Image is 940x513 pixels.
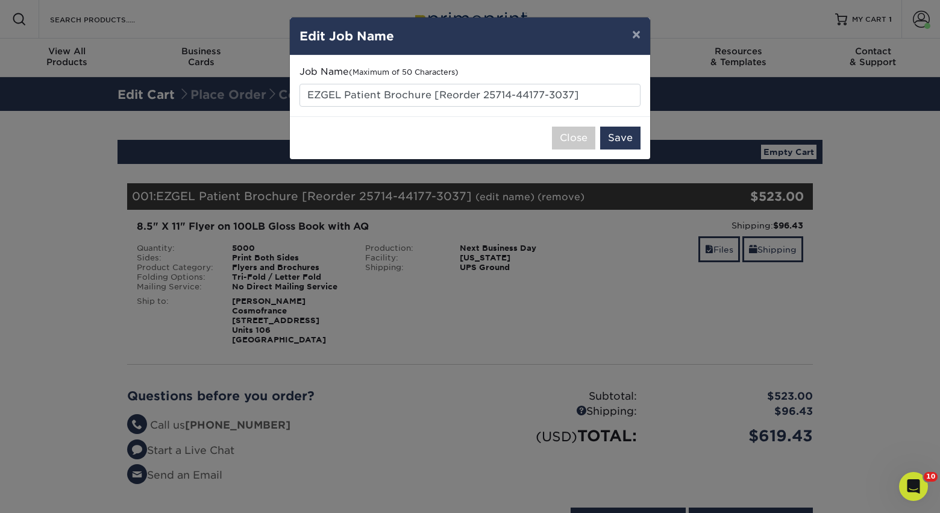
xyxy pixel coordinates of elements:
button: Save [600,127,641,149]
button: × [622,17,650,51]
small: (Maximum of 50 Characters) [349,68,459,77]
iframe: Intercom live chat [899,472,928,501]
h4: Edit Job Name [299,27,641,45]
input: Descriptive Name [299,84,641,107]
label: Job Name [299,65,459,79]
button: Close [552,127,595,149]
span: 10 [924,472,938,482]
